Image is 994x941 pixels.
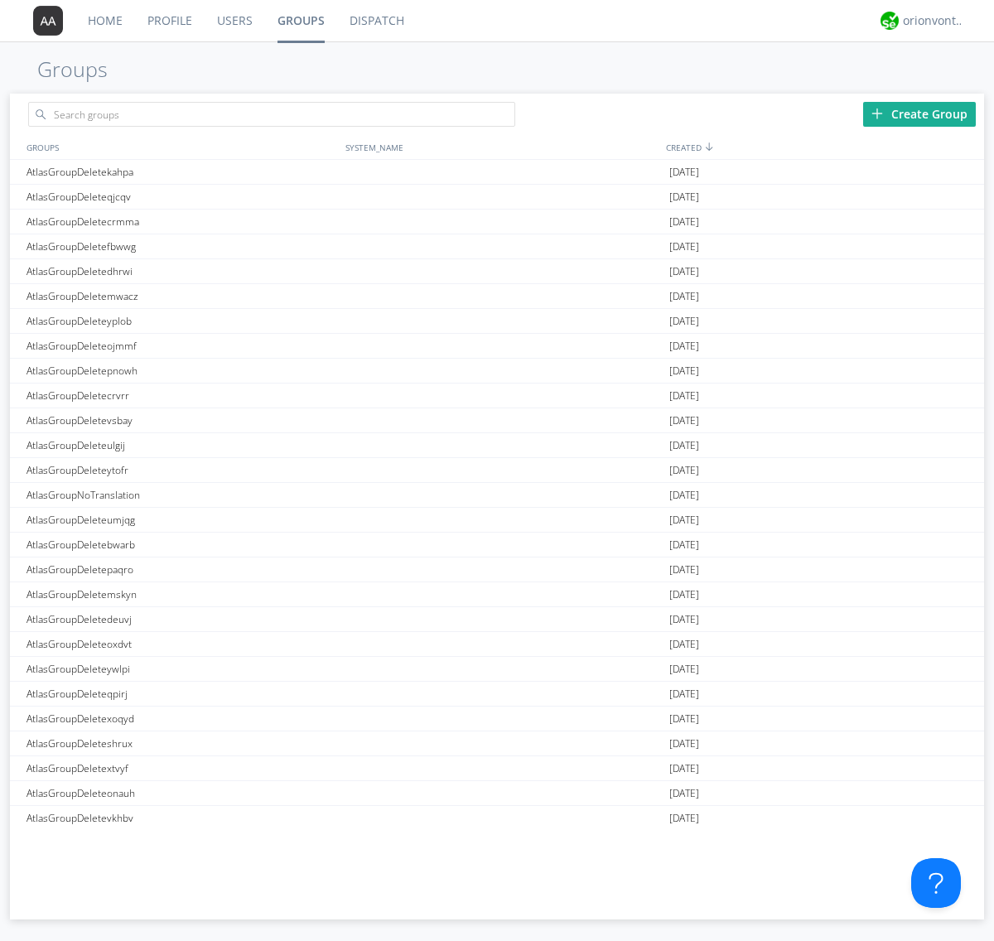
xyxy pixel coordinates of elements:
input: Search groups [28,102,515,127]
span: [DATE] [669,458,699,483]
div: orionvontas+atlas+automation+org2 [903,12,965,29]
span: [DATE] [669,731,699,756]
a: AtlasGroupDeletekahpa[DATE] [10,160,984,185]
a: AtlasGroupDeletextvyf[DATE] [10,756,984,781]
div: AtlasGroupDeletecrmma [22,210,341,234]
span: [DATE] [669,408,699,433]
a: AtlasGroupDeleteojmmf[DATE] [10,334,984,359]
div: GROUPS [22,135,337,159]
a: AtlasGroupDeletemwacz[DATE] [10,284,984,309]
span: [DATE] [669,284,699,309]
a: AtlasGroupDeleteqjcqv[DATE] [10,185,984,210]
div: AtlasGroupDeletefbwwg [22,234,341,258]
div: AtlasGroupDeletevkhbv [22,806,341,830]
a: AtlasGroupDeletepnowh[DATE] [10,359,984,384]
div: AtlasGroupDeleteonauh [22,781,341,805]
a: AtlasGroupDeletexoqyd[DATE] [10,707,984,731]
span: [DATE] [669,806,699,831]
span: [DATE] [669,483,699,508]
div: AtlasGroupDeletepaqro [22,557,341,581]
span: [DATE] [669,657,699,682]
span: [DATE] [669,185,699,210]
span: [DATE] [669,682,699,707]
span: [DATE] [669,259,699,284]
span: [DATE] [669,632,699,657]
span: [DATE] [669,359,699,384]
a: AtlasGroupDeletemskyn[DATE] [10,582,984,607]
div: AtlasGroupDeletemskyn [22,582,341,606]
span: [DATE] [669,781,699,806]
a: AtlasGroupDeleteyplob[DATE] [10,309,984,334]
a: AtlasGroupDeletevkhbv[DATE] [10,806,984,831]
span: [DATE] [669,508,699,533]
iframe: Toggle Customer Support [911,858,961,908]
span: [DATE] [669,160,699,185]
div: AtlasGroupDeleteyplob [22,309,341,333]
a: AtlasGroupDeleteumjqg[DATE] [10,508,984,533]
a: AtlasGroupDeletefbwwg[DATE] [10,234,984,259]
div: Create Group [863,102,976,127]
span: [DATE] [669,533,699,557]
img: plus.svg [871,108,883,119]
span: [DATE] [669,433,699,458]
span: [DATE] [669,210,699,234]
div: AtlasGroupNoTranslation [22,483,341,507]
div: CREATED [662,135,984,159]
a: AtlasGroupDeletevsbay[DATE] [10,408,984,433]
a: AtlasGroupDeletebwarb[DATE] [10,533,984,557]
div: AtlasGroupDeletemwacz [22,284,341,308]
div: AtlasGroupDeletexoqyd [22,707,341,731]
img: 373638.png [33,6,63,36]
div: AtlasGroupDeletekahpa [22,160,341,184]
a: AtlasGroupDeletedhrwi[DATE] [10,259,984,284]
a: AtlasGroupDeletepaqro[DATE] [10,557,984,582]
div: AtlasGroupDeleteqpirj [22,682,341,706]
img: 29d36aed6fa347d5a1537e7736e6aa13 [881,12,899,30]
div: AtlasGroupDeletecrvrr [22,384,341,408]
a: AtlasGroupDeletecrvrr[DATE] [10,384,984,408]
div: AtlasGroupDeleteqjcqv [22,185,341,209]
a: AtlasGroupDeleteshrux[DATE] [10,731,984,756]
span: [DATE] [669,334,699,359]
div: AtlasGroupDeleteoxdvt [22,632,341,656]
div: AtlasGroupDeleteojmmf [22,334,341,358]
div: AtlasGroupDeleteshrux [22,731,341,755]
a: AtlasGroupDeleteoxdvt[DATE] [10,632,984,657]
span: [DATE] [669,756,699,781]
a: AtlasGroupDeleteytofr[DATE] [10,458,984,483]
span: [DATE] [669,707,699,731]
div: AtlasGroupDeletedhrwi [22,259,341,283]
div: AtlasGroupDeletevsbay [22,408,341,432]
a: AtlasGroupDeleteonauh[DATE] [10,781,984,806]
div: AtlasGroupDeletextvyf [22,756,341,780]
span: [DATE] [669,384,699,408]
span: [DATE] [669,234,699,259]
a: AtlasGroupDeleteywlpi[DATE] [10,657,984,682]
div: AtlasGroupDeletebwarb [22,533,341,557]
a: AtlasGroupNoTranslation[DATE] [10,483,984,508]
a: AtlasGroupDeletedeuvj[DATE] [10,607,984,632]
a: AtlasGroupDeleteqpirj[DATE] [10,682,984,707]
span: [DATE] [669,309,699,334]
div: AtlasGroupDeleteywlpi [22,657,341,681]
div: AtlasGroupDeletedeuvj [22,607,341,631]
div: AtlasGroupDeleteytofr [22,458,341,482]
div: SYSTEM_NAME [341,135,662,159]
span: [DATE] [669,582,699,607]
div: AtlasGroupDeleteulgij [22,433,341,457]
span: [DATE] [669,557,699,582]
div: AtlasGroupDeleteumjqg [22,508,341,532]
a: AtlasGroupDeletecrmma[DATE] [10,210,984,234]
span: [DATE] [669,607,699,632]
div: AtlasGroupDeletepnowh [22,359,341,383]
a: AtlasGroupDeleteulgij[DATE] [10,433,984,458]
